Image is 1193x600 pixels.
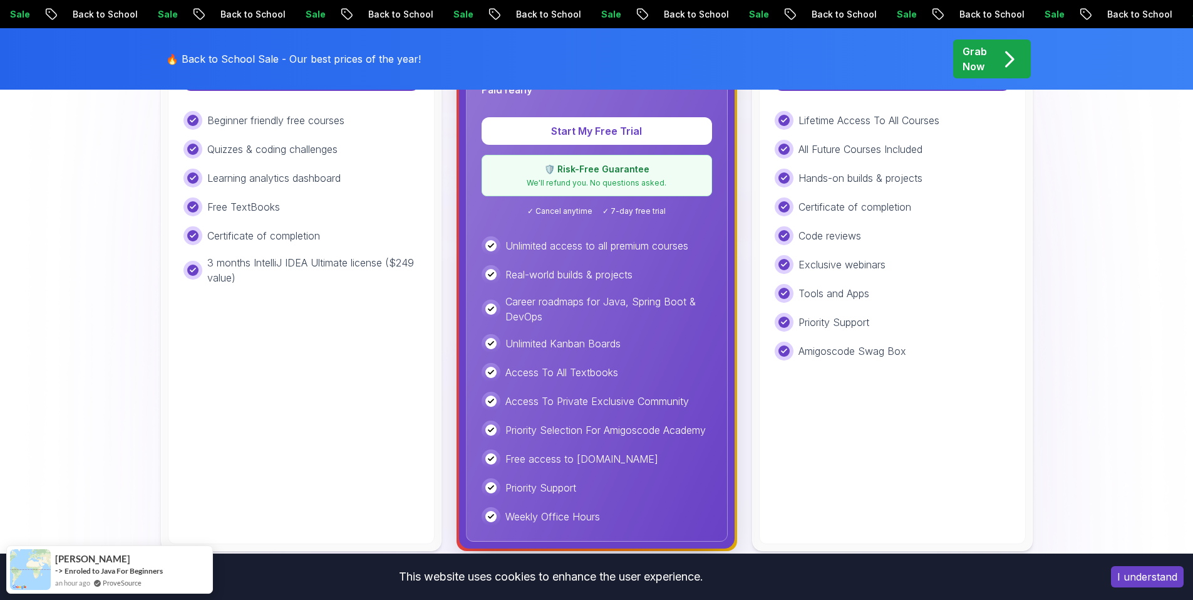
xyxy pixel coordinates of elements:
[505,480,576,495] p: Priority Support
[798,142,922,157] p: All Future Courses Included
[207,228,320,243] p: Certificate of completion
[207,113,344,128] p: Beginner friendly free courses
[798,113,939,128] p: Lifetime Access To All Courses
[65,566,163,576] a: Enroled to Java For Beginners
[182,8,222,21] p: Sale
[393,8,478,21] p: Back to School
[798,257,886,272] p: Exclusive webinars
[103,577,142,588] a: ProveSource
[798,344,906,359] p: Amigoscode Swag Box
[505,238,688,253] p: Unlimited access to all premium courses
[505,394,689,409] p: Access To Private Exclusive Community
[688,8,773,21] p: Back to School
[207,171,341,186] p: Learning analytics dashboard
[1111,566,1184,587] button: Accept cookies
[773,8,813,21] p: Sale
[798,315,869,330] p: Priority Support
[55,577,90,588] span: an hour ago
[10,549,51,590] img: provesource social proof notification image
[490,178,704,188] p: We'll refund you. No questions asked.
[55,566,63,576] span: ->
[921,8,961,21] p: Sale
[330,8,370,21] p: Sale
[1069,8,1109,21] p: Sale
[798,171,922,186] p: Hands-on builds & projects
[478,8,518,21] p: Sale
[505,509,600,524] p: Weekly Office Hours
[505,336,621,351] p: Unlimited Kanban Boards
[55,554,130,564] span: [PERSON_NAME]
[505,294,712,324] p: Career roadmaps for Java, Spring Boot & DevOps
[505,451,658,466] p: Free access to [DOMAIN_NAME]
[505,267,633,282] p: Real-world builds & projects
[798,286,869,301] p: Tools and Apps
[207,199,280,214] p: Free TextBooks
[798,228,861,243] p: Code reviews
[527,206,592,216] span: ✓ Cancel anytime
[798,199,911,214] p: Certificate of completion
[540,8,626,21] p: Back to School
[207,142,338,157] p: Quizzes & coding challenges
[836,8,921,21] p: Back to School
[97,8,182,21] p: Back to School
[984,8,1069,21] p: Back to School
[9,563,1092,591] div: This website uses cookies to enhance the user experience.
[602,206,666,216] span: ✓ 7-day free trial
[245,8,330,21] p: Back to School
[626,8,666,21] p: Sale
[166,51,421,66] p: 🔥 Back to School Sale - Our best prices of the year!
[505,423,706,438] p: Priority Selection For Amigoscode Academy
[482,117,712,145] button: Start My Free Trial
[482,82,532,97] p: Paid Yearly
[34,8,75,21] p: Sale
[505,365,618,380] p: Access To All Textbooks
[963,44,987,74] p: Grab Now
[490,163,704,176] p: 🛡️ Risk-Free Guarantee
[207,255,419,285] p: 3 months IntelliJ IDEA Ultimate license ($249 value)
[497,124,697,139] p: Start My Free Trial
